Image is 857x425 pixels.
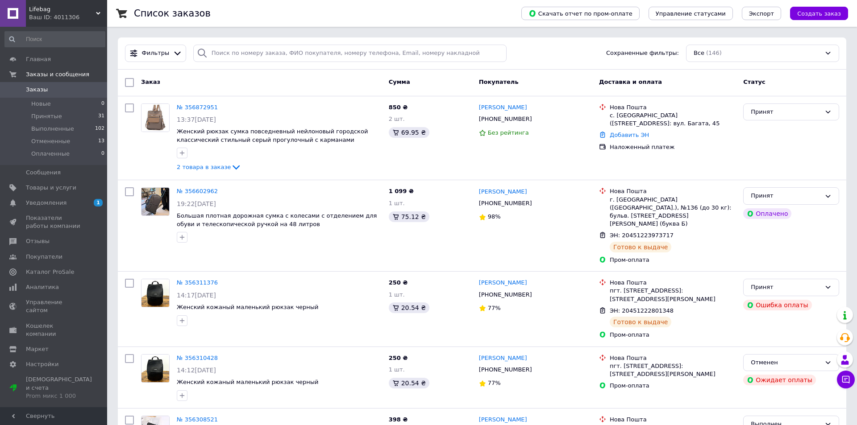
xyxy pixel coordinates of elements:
[177,128,368,143] a: Женский рюкзак сумка повседневный нейлоновый городской классический стильный серый прогулочный с ...
[26,375,92,400] span: [DEMOGRAPHIC_DATA] и счета
[610,354,736,362] div: Нова Пошта
[31,125,74,133] span: Выполненные
[26,345,49,353] span: Маркет
[743,375,816,385] div: Ожидает оплаты
[177,355,218,361] a: № 356310428
[141,188,169,215] img: Фото товару
[141,187,170,216] a: Фото товару
[389,366,405,373] span: 1 шт.
[694,49,704,58] span: Все
[610,307,674,314] span: ЭН: 20451222801348
[751,107,821,117] div: Принят
[101,100,104,108] span: 0
[141,104,169,132] img: Фото товару
[656,10,726,17] span: Управление статусами
[781,10,848,17] a: Создать заказ
[610,287,736,303] div: пгт. [STREET_ADDRESS]: [STREET_ADDRESS][PERSON_NAME]
[751,191,821,201] div: Принят
[177,164,241,170] a: 2 товара в заказе
[141,355,169,382] img: Фото товару
[31,137,70,145] span: Отмененные
[610,103,736,111] div: Нова Пошта
[94,199,103,206] span: 1
[98,137,104,145] span: 13
[177,104,218,111] a: № 356872951
[101,150,104,158] span: 0
[141,78,160,85] span: Заказ
[26,184,76,192] span: Товары и услуги
[488,129,529,136] span: Без рейтинга
[389,200,405,206] span: 1 шт.
[177,304,319,310] a: Женский кожаный маленький рюкзак черный
[26,253,62,261] span: Покупатели
[177,212,377,227] a: Большая плотная дорожная сумка с колесами с отделением для обуви и телескопической ручкой на 48 л...
[610,187,736,195] div: Нова Пошта
[31,112,62,120] span: Принятые
[477,198,534,209] div: [PHONE_NUMBER]
[488,305,501,311] span: 77%
[389,279,408,286] span: 250 ₴
[26,283,59,291] span: Аналитика
[610,331,736,339] div: Пром-оплата
[797,10,841,17] span: Создать заказ
[4,31,105,47] input: Поиск
[488,213,501,220] span: 98%
[610,196,736,228] div: г. [GEOGRAPHIC_DATA] ([GEOGRAPHIC_DATA].), №136 (до 30 кг): бульв. [STREET_ADDRESS][PERSON_NAME] ...
[610,132,649,138] a: Добавить ЭН
[26,322,83,338] span: Кошелек компании
[29,5,96,13] span: Lifebag
[31,150,70,158] span: Оплаченные
[479,354,527,363] a: [PERSON_NAME]
[521,7,640,20] button: Скачать отчет по пром-оплате
[837,371,855,388] button: Чат с покупателем
[479,103,527,112] a: [PERSON_NAME]
[790,7,848,20] button: Создать заказ
[26,70,89,78] span: Заказы и сообщения
[610,416,736,424] div: Нова Пошта
[177,416,218,423] a: № 356308521
[389,355,408,361] span: 250 ₴
[141,279,169,307] img: Фото товару
[743,300,812,310] div: Ошибка оплаты
[141,103,170,132] a: Фото товару
[477,289,534,301] div: [PHONE_NUMBER]
[610,242,671,252] div: Готово к выдаче
[389,211,429,222] div: 75.12 ₴
[141,354,170,383] a: Фото товару
[528,9,632,17] span: Скачать отчет по пром-оплате
[26,392,92,400] div: Prom микс 1 000
[479,78,519,85] span: Покупатель
[26,199,67,207] span: Уведомления
[29,13,107,21] div: Ваш ID: 4011306
[610,382,736,390] div: Пром-оплата
[751,283,821,292] div: Принят
[751,358,821,367] div: Отменен
[177,200,216,207] span: 19:22[DATE]
[743,208,791,219] div: Оплачено
[95,125,104,133] span: 102
[488,380,501,386] span: 77%
[389,302,429,313] div: 20.54 ₴
[177,279,218,286] a: № 356311376
[177,116,216,123] span: 13:37[DATE]
[479,279,527,287] a: [PERSON_NAME]
[31,100,51,108] span: Новые
[26,360,58,368] span: Настройки
[389,104,408,111] span: 850 ₴
[749,10,774,17] span: Экспорт
[26,55,51,63] span: Главная
[743,78,765,85] span: Статус
[649,7,733,20] button: Управление статусами
[177,164,231,170] span: 2 товара в заказе
[479,416,527,424] a: [PERSON_NAME]
[26,86,48,94] span: Заказы
[193,45,507,62] input: Поиск по номеру заказа, ФИО покупателя, номеру телефона, Email, номеру накладной
[610,362,736,378] div: пгт. [STREET_ADDRESS]: [STREET_ADDRESS][PERSON_NAME]
[389,291,405,298] span: 1 шт.
[142,49,170,58] span: Фильтры
[706,50,722,56] span: (146)
[610,111,736,128] div: с. [GEOGRAPHIC_DATA] ([STREET_ADDRESS]: вул. Багата, 45
[177,188,218,194] a: № 356602962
